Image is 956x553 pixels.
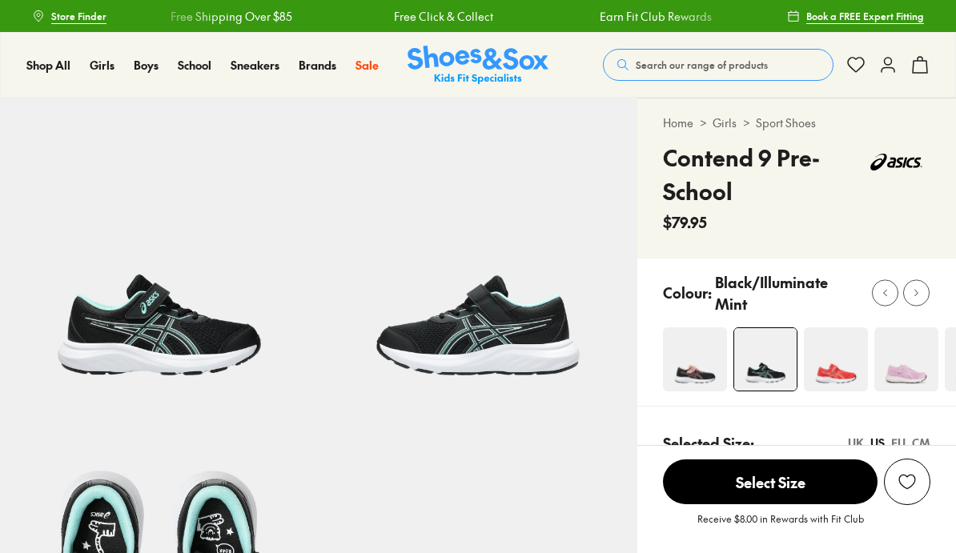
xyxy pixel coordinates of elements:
[912,435,930,451] div: CM
[146,8,267,25] a: Free Shipping Over $85
[697,511,864,540] p: Receive $8.00 in Rewards with Fit Club
[319,98,637,416] img: 5-522485_1
[863,141,930,183] img: Vendor logo
[32,2,106,30] a: Store Finder
[806,9,924,23] span: Book a FREE Expert Fitting
[51,9,106,23] span: Store Finder
[663,282,712,303] p: Colour:
[178,57,211,74] a: School
[299,57,336,73] span: Brands
[369,8,468,25] a: Free Click & Collect
[715,271,860,315] p: Black/Illuminate Mint
[134,57,159,74] a: Boys
[90,57,114,74] a: Girls
[355,57,379,74] a: Sale
[734,328,797,391] img: 4-522484_1
[874,327,938,391] img: 4-525296_1
[663,432,754,454] p: Selected Size:
[663,327,727,391] img: 4-551436_1
[636,58,768,72] span: Search our range of products
[787,2,924,30] a: Book a FREE Expert Fitting
[663,211,707,233] span: $79.95
[756,114,816,131] a: Sport Shoes
[603,49,833,81] button: Search our range of products
[663,459,878,504] span: Select Size
[231,57,279,74] a: Sneakers
[663,114,930,131] div: > >
[178,57,211,73] span: School
[26,57,70,73] span: Shop All
[299,57,336,74] a: Brands
[713,114,737,131] a: Girls
[804,327,868,391] img: 4-522479_1
[663,114,693,131] a: Home
[870,435,885,451] div: US
[90,57,114,73] span: Girls
[408,46,548,85] img: SNS_Logo_Responsive.svg
[575,8,687,25] a: Earn Fit Club Rewards
[26,57,70,74] a: Shop All
[231,57,279,73] span: Sneakers
[891,435,906,451] div: EU
[408,46,548,85] a: Shoes & Sox
[663,459,878,505] button: Select Size
[663,141,863,208] h4: Contend 9 Pre-School
[884,459,930,505] button: Add to Wishlist
[355,57,379,73] span: Sale
[134,57,159,73] span: Boys
[848,435,864,451] div: UK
